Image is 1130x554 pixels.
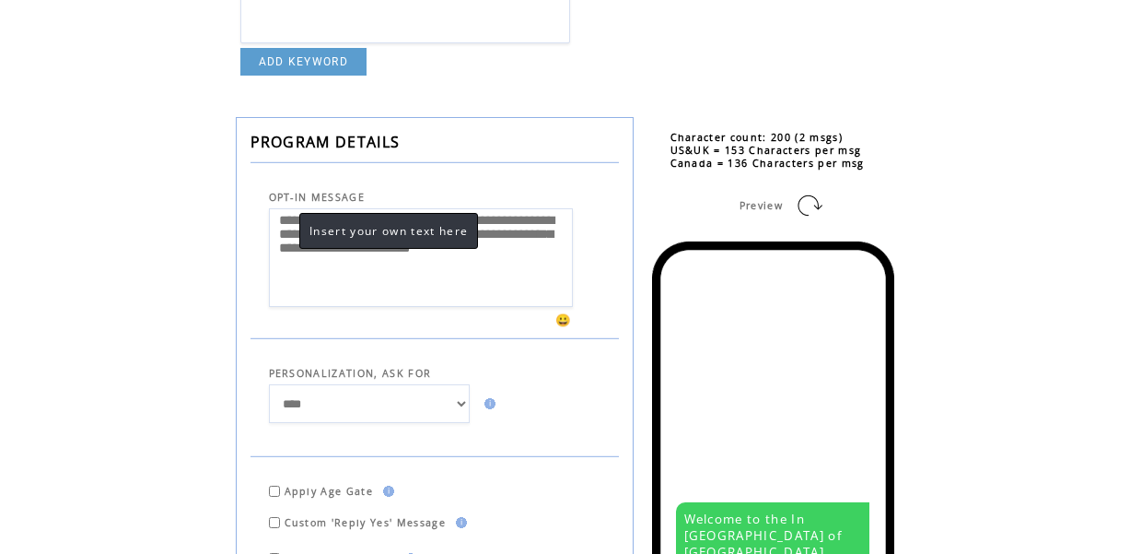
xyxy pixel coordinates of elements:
img: help.gif [450,517,467,528]
span: Preview [740,199,783,212]
img: help.gif [479,398,495,409]
span: Apply Age Gate [285,485,374,498]
span: PERSONALIZATION, ASK FOR [269,367,432,380]
span: Character count: 200 (2 msgs) [670,131,844,144]
span: PROGRAM DETAILS [250,132,401,152]
a: ADD KEYWORD [240,48,367,76]
span: US&UK = 153 Characters per msg [670,144,862,157]
span: 😀 [555,312,572,328]
span: Canada = 136 Characters per msg [670,157,865,170]
span: Custom 'Reply Yes' Message [285,516,447,529]
img: help.gif [378,486,394,497]
span: OPT-IN MESSAGE [269,191,366,204]
span: Insert your own text here [309,223,468,239]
